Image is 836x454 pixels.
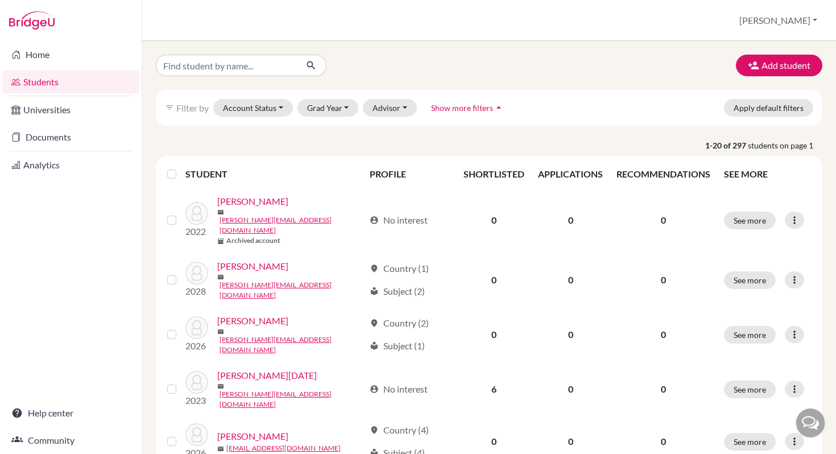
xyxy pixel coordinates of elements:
[9,11,55,30] img: Bridge-U
[616,435,710,448] p: 0
[370,262,429,275] div: Country (1)
[724,212,776,229] button: See more
[226,236,280,246] b: Archived account
[217,314,288,328] a: [PERSON_NAME]
[217,259,288,273] a: [PERSON_NAME]
[165,103,174,112] i: filter_list
[457,362,531,416] td: 6
[531,188,610,253] td: 0
[2,429,139,452] a: Community
[226,443,341,453] a: [EMAIL_ADDRESS][DOMAIN_NAME]
[2,154,139,176] a: Analytics
[217,430,288,443] a: [PERSON_NAME]
[457,188,531,253] td: 0
[531,362,610,416] td: 0
[217,369,317,382] a: [PERSON_NAME][DATE]
[370,382,428,396] div: No interest
[616,328,710,341] p: 0
[370,264,379,273] span: location_on
[531,160,610,188] th: APPLICATIONS
[220,280,364,300] a: [PERSON_NAME][EMAIL_ADDRESS][DOMAIN_NAME]
[616,213,710,227] p: 0
[185,394,208,407] p: 2023
[748,139,822,151] span: students on page 1
[370,426,379,435] span: location_on
[185,262,208,284] img: Albaladejo, Alejandro
[431,103,493,113] span: Show more filters
[363,99,417,117] button: Advisor
[217,274,224,280] span: mail
[217,383,224,390] span: mail
[724,326,776,344] button: See more
[217,195,288,208] a: [PERSON_NAME]
[217,209,224,216] span: mail
[185,371,208,394] img: Albaladejo, Lucia
[724,271,776,289] button: See more
[2,402,139,424] a: Help center
[616,273,710,287] p: 0
[370,341,379,350] span: local_library
[457,253,531,307] td: 0
[2,43,139,66] a: Home
[724,433,776,451] button: See more
[724,99,813,117] button: Apply default filters
[717,160,818,188] th: SEE MORE
[370,284,425,298] div: Subject (2)
[724,381,776,398] button: See more
[185,284,208,298] p: 2028
[734,10,822,31] button: [PERSON_NAME]
[370,213,428,227] div: No interest
[493,102,504,113] i: arrow_drop_up
[185,423,208,446] img: Alende, Juan Ignacio
[370,316,429,330] div: Country (2)
[531,307,610,362] td: 0
[370,385,379,394] span: account_circle
[2,126,139,148] a: Documents
[370,287,379,296] span: local_library
[176,102,209,113] span: Filter by
[213,99,293,117] button: Account Status
[705,139,748,151] strong: 1-20 of 297
[156,55,297,76] input: Find student by name...
[185,339,208,353] p: 2026
[297,99,359,117] button: Grad Year
[616,382,710,396] p: 0
[185,160,362,188] th: STUDENT
[2,71,139,93] a: Students
[736,55,822,76] button: Add student
[370,216,379,225] span: account_circle
[2,98,139,121] a: Universities
[217,445,224,452] span: mail
[370,423,429,437] div: Country (4)
[220,215,364,236] a: [PERSON_NAME][EMAIL_ADDRESS][DOMAIN_NAME]
[185,316,208,339] img: Albaladejo, Emma
[185,225,208,238] p: 2022
[185,202,208,225] img: Ageno, Rafael
[370,319,379,328] span: location_on
[220,335,364,355] a: [PERSON_NAME][EMAIL_ADDRESS][DOMAIN_NAME]
[217,238,224,245] span: inventory_2
[421,99,514,117] button: Show more filtersarrow_drop_up
[457,307,531,362] td: 0
[610,160,717,188] th: RECOMMENDATIONS
[220,389,364,410] a: [PERSON_NAME][EMAIL_ADDRESS][DOMAIN_NAME]
[217,328,224,335] span: mail
[457,160,531,188] th: SHORTLISTED
[363,160,457,188] th: PROFILE
[370,339,425,353] div: Subject (1)
[531,253,610,307] td: 0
